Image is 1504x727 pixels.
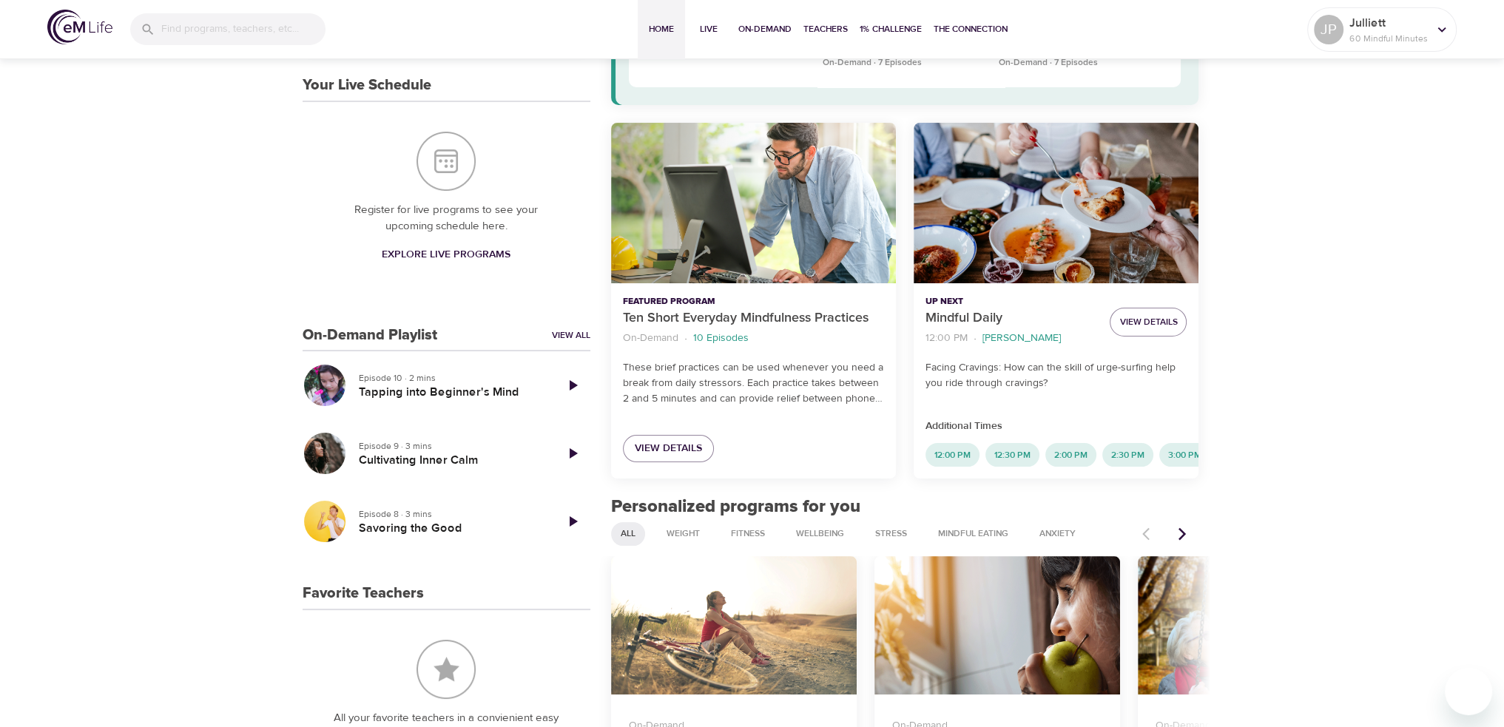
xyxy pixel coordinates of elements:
[1045,449,1096,461] span: 2:00 PM
[611,556,857,694] button: Getting Active
[684,328,687,348] li: ·
[359,371,543,385] p: Episode 10 · 2 mins
[657,522,709,546] div: Weight
[1314,15,1343,44] div: JP
[623,308,884,328] p: Ten Short Everyday Mindfulness Practices
[722,527,774,540] span: Fitness
[928,522,1018,546] div: Mindful Eating
[359,521,543,536] h5: Savoring the Good
[376,241,516,268] a: Explore Live Programs
[999,56,1163,70] p: On-Demand · 7 Episodes
[623,435,714,462] a: View Details
[644,21,679,37] span: Home
[359,453,543,468] h5: Cultivating Inner Calm
[303,499,347,544] button: Savoring the Good
[1159,443,1210,467] div: 3:00 PM
[359,385,543,400] h5: Tapping into Beginner's Mind
[985,449,1039,461] span: 12:30 PM
[1045,443,1096,467] div: 2:00 PM
[555,504,590,539] a: Play Episode
[691,21,726,37] span: Live
[866,522,917,546] div: Stress
[925,443,979,467] div: 12:00 PM
[874,556,1120,694] button: Mindful Eating: A Path to Well-being
[1445,668,1492,715] iframe: Button to launch messaging window
[623,331,678,346] p: On-Demand
[985,443,1039,467] div: 12:30 PM
[925,308,1098,328] p: Mindful Daily
[925,449,979,461] span: 12:00 PM
[303,585,424,602] h3: Favorite Teachers
[787,527,853,540] span: Wellbeing
[925,419,1187,434] p: Additional Times
[1349,14,1428,32] p: Julliett
[974,328,977,348] li: ·
[803,21,848,37] span: Teachers
[738,21,792,37] span: On-Demand
[1031,527,1085,540] span: Anxiety
[1166,518,1198,550] button: Next items
[612,527,644,540] span: All
[417,640,476,699] img: Favorite Teachers
[982,331,1061,346] p: [PERSON_NAME]
[303,363,347,408] button: Tapping into Beginner's Mind
[303,327,437,344] h3: On-Demand Playlist
[47,10,112,44] img: logo
[1159,449,1210,461] span: 3:00 PM
[161,13,326,45] input: Find programs, teachers, etc...
[658,527,709,540] span: Weight
[1102,443,1153,467] div: 2:30 PM
[611,522,645,546] div: All
[925,331,968,346] p: 12:00 PM
[1110,308,1187,337] button: View Details
[929,527,1017,540] span: Mindful Eating
[866,527,916,540] span: Stress
[693,331,749,346] p: 10 Episodes
[1102,449,1153,461] span: 2:30 PM
[359,439,543,453] p: Episode 9 · 3 mins
[303,431,347,476] button: Cultivating Inner Calm
[823,56,987,70] p: On-Demand · 7 Episodes
[786,522,854,546] div: Wellbeing
[1138,556,1383,694] button: 7 Days of Aging Gracefully
[555,436,590,471] a: Play Episode
[332,202,561,235] p: Register for live programs to see your upcoming schedule here.
[721,522,775,546] div: Fitness
[925,295,1098,308] p: Up Next
[934,21,1008,37] span: The Connection
[623,295,884,308] p: Featured Program
[635,439,702,458] span: View Details
[1349,32,1428,45] p: 60 Mindful Minutes
[303,77,431,94] h3: Your Live Schedule
[623,360,884,407] p: These brief practices can be used whenever you need a break from daily stressors. Each practice t...
[1030,522,1085,546] div: Anxiety
[925,328,1098,348] nav: breadcrumb
[1119,314,1177,330] span: View Details
[382,246,510,264] span: Explore Live Programs
[925,360,1187,391] p: Facing Cravings: How can the skill of urge-surfing help you ride through cravings?
[417,132,476,191] img: Your Live Schedule
[611,496,1199,518] h2: Personalized programs for you
[359,507,543,521] p: Episode 8 · 3 mins
[623,328,884,348] nav: breadcrumb
[860,21,922,37] span: 1% Challenge
[914,123,1198,283] button: Mindful Daily
[555,368,590,403] a: Play Episode
[611,123,896,283] button: Ten Short Everyday Mindfulness Practices
[552,329,590,342] a: View All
